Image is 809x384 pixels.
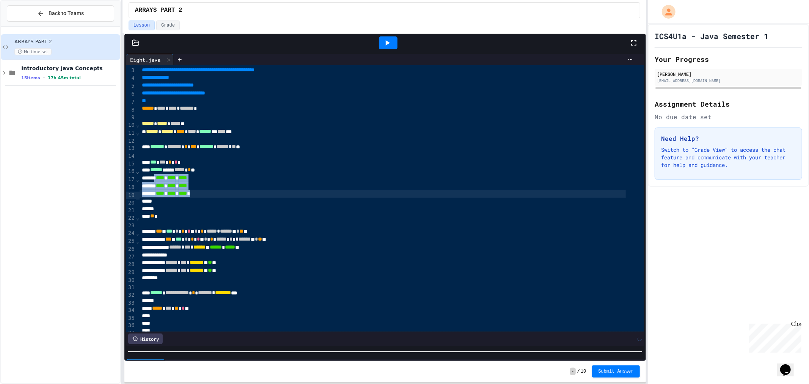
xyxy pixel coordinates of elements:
div: 29 [126,269,136,277]
span: Fold line [136,122,140,128]
span: Back to Teams [49,9,84,17]
h2: Assignment Details [655,99,802,109]
div: 20 [126,199,136,207]
div: 34 [126,307,136,315]
div: 15 [126,160,136,168]
iframe: chat widget [777,354,801,376]
div: 17 [126,176,136,184]
div: 19 [126,192,136,200]
div: 13 [126,145,136,153]
div: 10 [126,121,136,129]
span: 10 [581,368,586,375]
div: 23 [126,222,136,230]
div: 21 [126,207,136,214]
div: 27 [126,253,136,261]
span: Fold line [136,238,140,244]
div: 14 [126,153,136,160]
div: 5 [126,82,136,90]
div: History [128,334,163,344]
div: 22 [126,214,136,222]
iframe: chat widget [746,321,801,353]
div: No due date set [655,112,802,121]
button: Grade [156,20,180,30]
span: 17h 45m total [48,76,81,80]
h3: Need Help? [661,134,796,143]
span: / [577,368,580,375]
span: Introductory Java Concepts [21,65,119,72]
span: Fold line [136,168,140,175]
button: Back to Teams [7,5,114,22]
span: Submit Answer [598,368,634,375]
span: Fold line [136,176,140,182]
div: 36 [126,322,136,329]
h1: ICS4U1a - Java Semester 1 [655,31,768,41]
div: 8 [126,106,136,114]
div: 26 [126,246,136,253]
div: Chat with us now!Close [3,3,52,48]
div: 16 [126,168,136,176]
button: Lesson [129,20,155,30]
div: 28 [126,261,136,269]
div: 9 [126,114,136,121]
div: 24 [126,230,136,238]
h2: Your Progress [655,54,802,65]
div: 25 [126,238,136,246]
div: 3 [126,67,136,75]
button: Submit Answer [592,365,640,378]
div: 4 [126,74,136,82]
div: 30 [126,277,136,284]
span: ARRAYS PART 2 [135,6,182,15]
div: 18 [126,184,136,192]
p: Switch to "Grade View" to access the chat feature and communicate with your teacher for help and ... [661,146,796,169]
span: - [570,368,576,375]
div: 12 [126,137,136,145]
span: 15 items [21,76,40,80]
span: No time set [14,48,52,55]
div: 37 [126,329,136,337]
div: Eight.java [126,54,174,65]
div: 31 [126,284,136,291]
div: [EMAIL_ADDRESS][DOMAIN_NAME] [657,78,800,83]
span: • [43,75,45,81]
div: 11 [126,129,136,137]
div: 6 [126,90,136,98]
div: 32 [126,291,136,299]
span: ARRAYS PART 2 [14,39,119,45]
span: Fold line [136,130,140,136]
div: [PERSON_NAME] [657,71,800,77]
div: 33 [126,299,136,307]
div: My Account [654,3,677,20]
div: 35 [126,315,136,322]
span: Fold line [136,215,140,221]
span: Fold line [136,230,140,236]
div: Eight.java [126,56,164,64]
div: 7 [126,98,136,106]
